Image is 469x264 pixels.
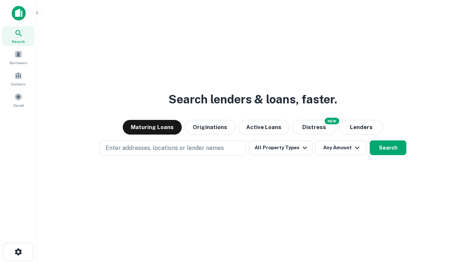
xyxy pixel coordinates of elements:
[11,81,26,87] span: Contacts
[325,118,339,124] div: NEW
[370,140,406,155] button: Search
[13,102,24,108] span: Saved
[169,91,337,108] h3: Search lenders & loans, faster.
[12,6,26,21] img: capitalize-icon.png
[106,144,224,153] p: Enter addresses, locations or lender names
[12,38,25,44] span: Search
[238,120,289,135] button: Active Loans
[432,205,469,241] iframe: Chat Widget
[339,120,383,135] button: Lenders
[315,140,367,155] button: Any Amount
[185,120,235,135] button: Originations
[2,47,34,67] a: Borrowers
[10,60,27,66] span: Borrowers
[2,69,34,88] a: Contacts
[292,120,336,135] button: Search distressed loans with lien and other non-mortgage details.
[99,140,246,156] button: Enter addresses, locations or lender names
[2,90,34,110] a: Saved
[123,120,182,135] button: Maturing Loans
[249,140,313,155] button: All Property Types
[2,26,34,46] a: Search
